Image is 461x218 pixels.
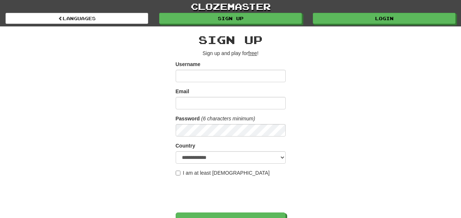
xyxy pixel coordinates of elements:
input: I am at least [DEMOGRAPHIC_DATA] [176,171,180,175]
em: (6 characters minimum) [201,116,255,121]
a: Sign up [159,13,302,24]
label: Password [176,115,200,122]
a: Languages [6,13,148,24]
label: Username [176,61,201,68]
a: Login [313,13,455,24]
label: Email [176,88,189,95]
h2: Sign up [176,34,286,46]
iframe: reCAPTCHA [176,180,287,209]
u: free [248,50,257,56]
p: Sign up and play for ! [176,50,286,57]
label: Country [176,142,195,149]
label: I am at least [DEMOGRAPHIC_DATA] [176,169,270,177]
